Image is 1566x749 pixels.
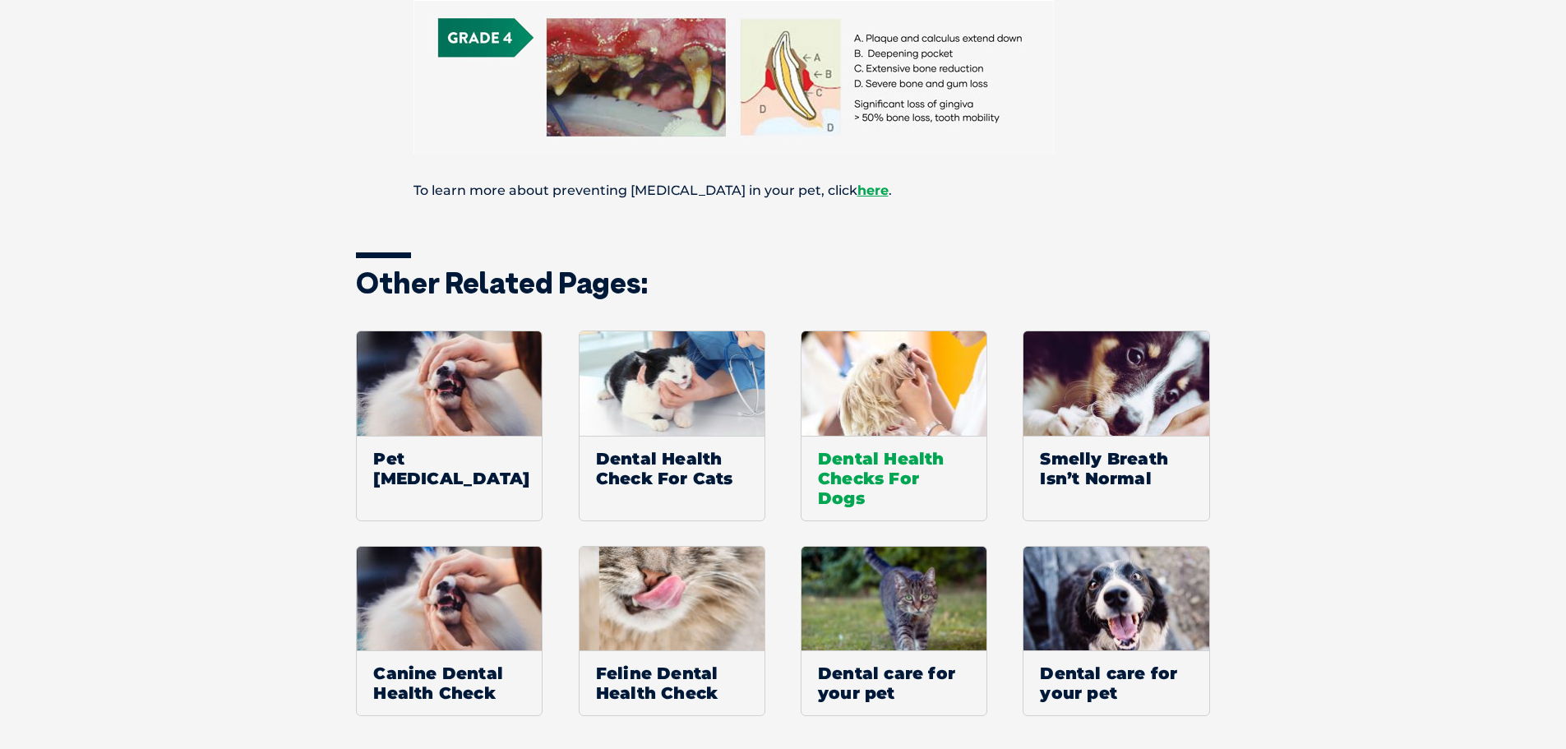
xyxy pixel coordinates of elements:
[1023,650,1208,715] span: Dental care for your pet
[580,650,765,715] span: Feline Dental Health Check
[357,436,542,501] span: Pet [MEDICAL_DATA]
[356,268,1211,298] h3: Other related pages:
[801,546,987,717] a: Dental care for your pet
[356,546,543,717] a: Canine Dental Health Check
[801,436,986,520] span: Dental Health Checks For Dogs
[801,331,987,521] a: Dental Health Checks For Dogs
[857,183,889,198] a: here
[1023,436,1208,501] span: Smelly Breath Isn’t Normal
[356,331,543,521] a: Pet [MEDICAL_DATA]
[580,436,765,501] span: Dental Health Check For Cats
[1023,546,1209,717] a: Dental care for your pet
[1534,75,1550,91] button: Search
[579,331,765,521] a: Dental Health Check For Cats
[579,546,765,717] a: Feline Dental Health Check
[356,176,1211,206] p: To learn more about preventing [MEDICAL_DATA] in your pet, click .
[357,650,542,715] span: Canine Dental Health Check
[1023,331,1209,521] a: Smelly Breath Isn’t Normal
[801,650,986,715] span: Dental care for your pet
